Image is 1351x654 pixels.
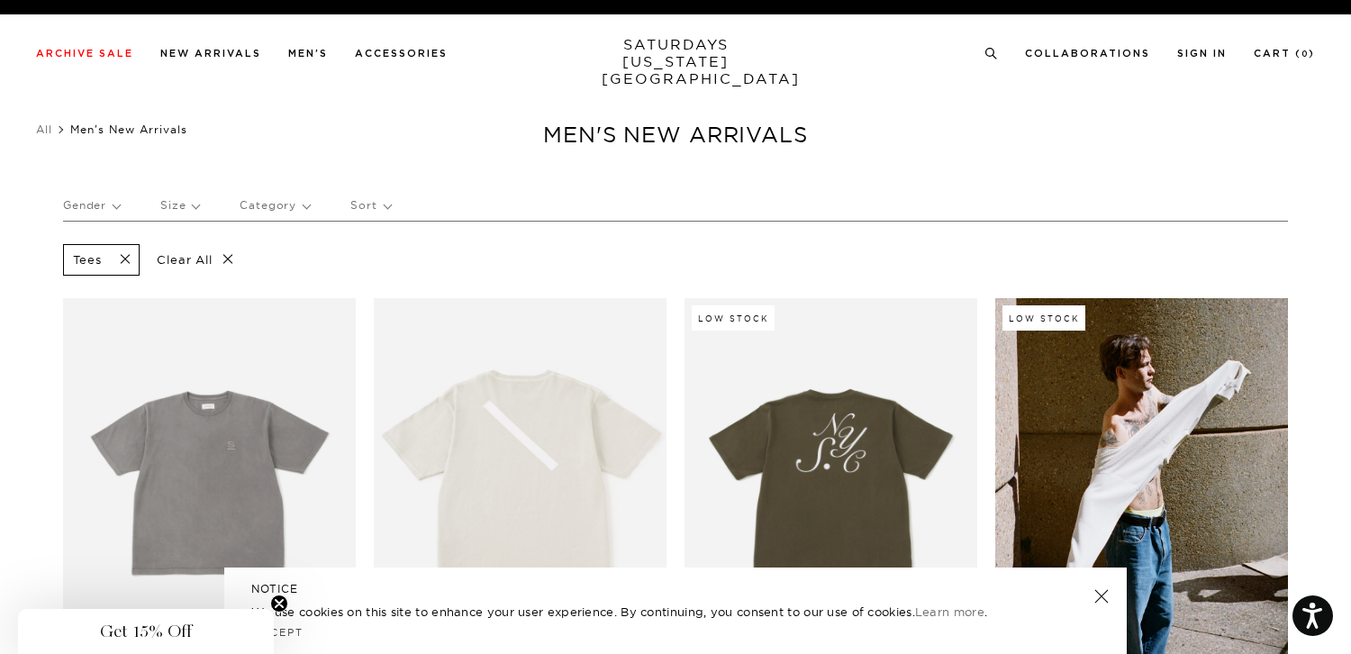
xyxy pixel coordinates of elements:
a: Learn more [915,604,984,619]
button: Close teaser [270,595,288,613]
p: Tees [73,252,101,268]
a: Sign In [1177,49,1227,59]
span: Get 15% Off [100,621,192,642]
span: Men's New Arrivals [70,123,187,136]
p: We use cookies on this site to enhance your user experience. By continuing, you consent to our us... [251,603,1036,621]
a: Accept [251,626,304,639]
a: Accessories [355,49,448,59]
p: Size [160,185,199,226]
p: Gender [63,185,120,226]
div: Low Stock [1002,305,1085,331]
a: Men's [288,49,328,59]
a: New Arrivals [160,49,261,59]
p: Clear All [149,244,241,276]
div: Get 15% OffClose teaser [18,609,274,654]
div: Low Stock [692,305,775,331]
small: 0 [1301,50,1309,59]
a: Cart (0) [1254,49,1315,59]
p: Sort [350,185,390,226]
a: Archive Sale [36,49,133,59]
p: Category [240,185,310,226]
a: SATURDAYS[US_STATE][GEOGRAPHIC_DATA] [602,36,750,87]
h5: NOTICE [251,581,1100,597]
a: Collaborations [1025,49,1150,59]
a: All [36,123,52,136]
